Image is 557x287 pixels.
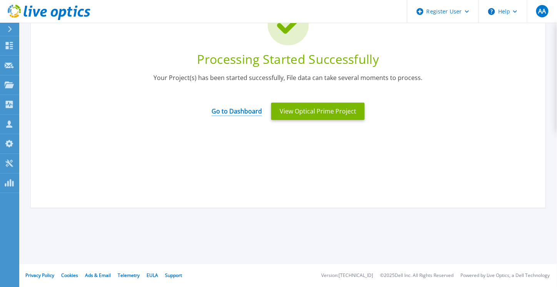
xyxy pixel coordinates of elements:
[85,272,111,279] a: Ads & Email
[321,273,373,278] li: Version: [TECHNICAL_ID]
[271,103,365,120] button: View Optical Prime Project
[538,8,546,14] span: AA
[165,272,182,279] a: Support
[25,272,54,279] a: Privacy Policy
[380,273,454,278] li: © 2025 Dell Inc. All Rights Reserved
[460,273,550,278] li: Powered by Live Optics, a Dell Technology
[212,101,262,116] a: Go to Dashboard
[61,272,78,279] a: Cookies
[147,272,158,279] a: EULA
[42,73,534,92] div: Your Project(s) has been started successfully, File data can take several moments to process.
[118,272,140,279] a: Telemetry
[42,51,534,68] div: Processing Started Successfully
